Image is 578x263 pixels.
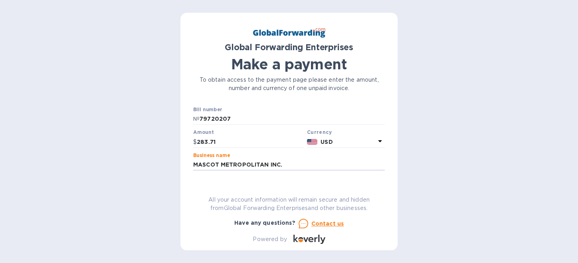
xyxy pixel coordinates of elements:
[197,136,304,148] input: 0.00
[193,130,214,135] label: Amount
[193,56,385,73] h1: Make a payment
[307,129,332,135] b: Currency
[193,115,200,123] p: №
[193,107,222,112] label: Bill number
[193,76,385,92] p: To obtain access to the payment page please enter the amount, number and currency of one unpaid i...
[193,138,197,146] p: $
[193,159,385,171] input: Enter business name
[311,220,344,227] u: Contact us
[200,113,385,125] input: Enter bill number
[225,42,353,52] b: Global Forwarding Enterprises
[193,153,230,158] label: Business name
[307,139,318,145] img: USD
[193,196,385,212] p: All your account information will remain secure and hidden from Global Forwarding Enterprises and...
[234,220,295,226] b: Have any questions?
[253,235,287,243] p: Powered by
[321,139,333,145] b: USD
